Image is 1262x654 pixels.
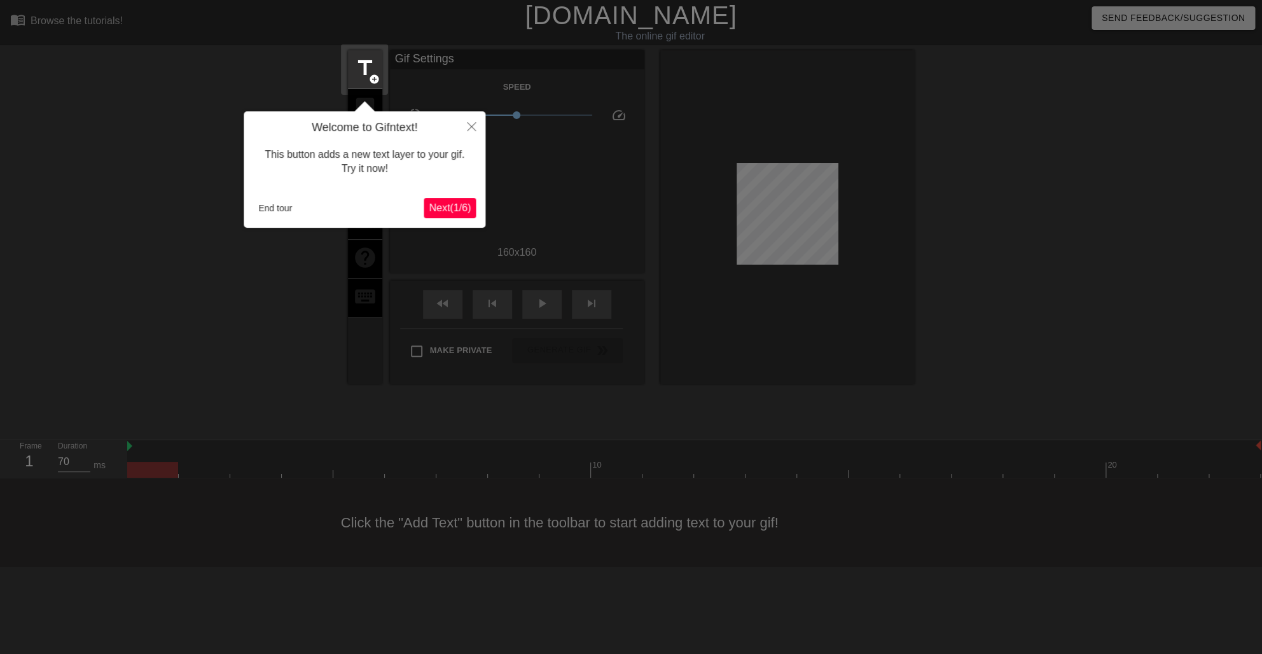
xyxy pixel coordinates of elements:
button: Close [457,111,485,141]
span: Next ( 1 / 6 ) [429,202,471,213]
button: End tour [253,198,297,218]
h4: Welcome to Gifntext! [253,121,476,135]
div: This button adds a new text layer to your gif. Try it now! [253,135,476,189]
button: Next [424,198,476,218]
